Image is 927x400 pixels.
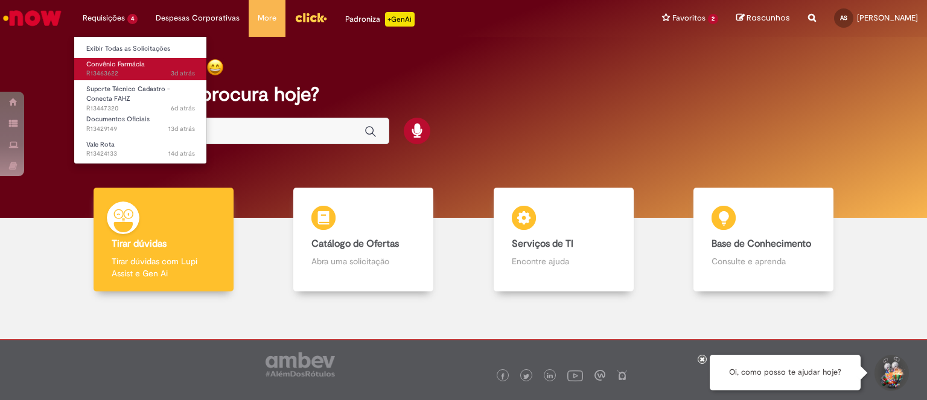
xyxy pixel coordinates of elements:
[206,59,224,76] img: happy-face.png
[512,255,616,267] p: Encontre ajuda
[86,60,145,69] span: Convênio Farmácia
[86,124,195,134] span: R13429149
[567,367,583,383] img: logo_footer_youtube.png
[74,83,207,109] a: Aberto R13447320 : Suporte Técnico Cadastro - Conecta FAHZ
[710,355,861,390] div: Oi, como posso te ajudar hoje?
[86,84,170,103] span: Suporte Técnico Cadastro - Conecta FAHZ
[156,12,240,24] span: Despesas Corporativas
[168,149,195,158] time: 18/08/2025 10:55:35
[345,12,415,27] div: Padroniza
[86,104,195,113] span: R13447320
[712,255,815,267] p: Consulte e aprenda
[523,373,529,379] img: logo_footer_twitter.png
[171,69,195,78] time: 29/08/2025 16:50:56
[112,238,167,250] b: Tirar dúvidas
[873,355,909,391] button: Iniciar Conversa de Suporte
[594,370,605,381] img: logo_footer_workplace.png
[171,69,195,78] span: 3d atrás
[547,373,553,380] img: logo_footer_linkedin.png
[74,138,207,160] a: Aberto R13424133 : Vale Rota
[747,12,790,24] span: Rascunhos
[736,13,790,24] a: Rascunhos
[168,149,195,158] span: 14d atrás
[168,124,195,133] span: 13d atrás
[708,14,718,24] span: 2
[74,113,207,135] a: Aberto R13429149 : Documentos Oficiais
[500,373,506,379] img: logo_footer_facebook.png
[266,352,335,376] img: logo_footer_ambev_rotulo_gray.png
[168,124,195,133] time: 19/08/2025 15:09:09
[857,13,918,23] span: [PERSON_NAME]
[617,370,628,381] img: logo_footer_naosei.png
[385,12,415,27] p: +GenAi
[74,36,207,164] ul: Requisições
[840,14,847,22] span: AS
[463,188,664,292] a: Serviços de TI Encontre ajuda
[74,42,207,56] a: Exibir Todas as Solicitações
[311,238,399,250] b: Catálogo de Ofertas
[86,69,195,78] span: R13463622
[311,255,415,267] p: Abra uma solicitação
[86,115,150,124] span: Documentos Oficiais
[127,14,138,24] span: 4
[74,58,207,80] a: Aberto R13463622 : Convênio Farmácia
[672,12,706,24] span: Favoritos
[295,8,327,27] img: click_logo_yellow_360x200.png
[712,238,811,250] b: Base de Conhecimento
[83,12,125,24] span: Requisições
[92,84,836,105] h2: O que você procura hoje?
[264,188,464,292] a: Catálogo de Ofertas Abra uma solicitação
[258,12,276,24] span: More
[112,255,215,279] p: Tirar dúvidas com Lupi Assist e Gen Ai
[171,104,195,113] span: 6d atrás
[512,238,573,250] b: Serviços de TI
[1,6,63,30] img: ServiceNow
[63,188,264,292] a: Tirar dúvidas Tirar dúvidas com Lupi Assist e Gen Ai
[86,149,195,159] span: R13424133
[664,188,864,292] a: Base de Conhecimento Consulte e aprenda
[86,140,115,149] span: Vale Rota
[171,104,195,113] time: 26/08/2025 10:15:49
